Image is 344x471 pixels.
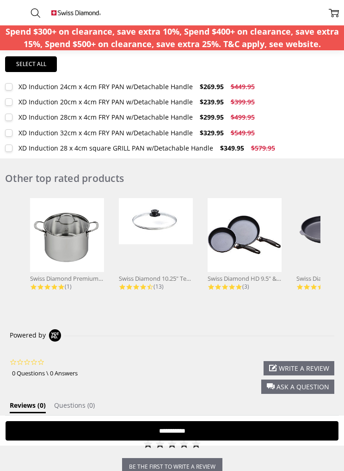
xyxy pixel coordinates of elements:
div: XD Induction 28cm x 4cm FRY PAN w/Detachable Handle [18,113,193,121]
div: Swiss Diamond HD 9.5" & 11"... [208,274,282,283]
div: write a review [264,361,334,375]
a: Swiss Diamond 10.25" Tempered Glass... [119,198,193,283]
div: Swiss Diamond 10.25" Tempered Glass... [119,274,193,283]
a: Select all [5,56,57,72]
img: Free Shipping On Every Order [51,3,101,23]
div: XD Induction 24cm x 4cm FRY PAN w/Detachable Handle [18,82,193,91]
div: 1 Total Reviews [30,283,104,290]
p: Spend $300+ on clearance, save extra 10%, Spend $400+ on clearance, save extra 15%, Spend $500+ o... [5,25,339,50]
div: ask a question [261,380,334,394]
span: ask a question [276,382,329,391]
div: XD Induction 28 x 4cm square GRILL PAN w/Detachable Handle [18,144,213,152]
div: XD Induction 20cm x 4cm FRY PAN w/Detachable Handle [18,97,193,106]
span: write a review [279,364,329,373]
span: Powered by [10,331,46,339]
a: Swiss Diamond HD 9.5" & 11"... [208,198,282,283]
h2: Other top rated products [5,174,339,182]
span: $239.95 [200,97,224,106]
a: Swiss Diamond Premium Steel DLX 7.6... [30,198,104,283]
span: $399.95 [231,97,255,106]
span: Questions [54,401,86,410]
span: $329.95 [200,128,224,137]
span: $549.95 [231,128,255,137]
span: Reviews [10,401,36,410]
span: $579.95 [251,144,275,152]
span: $299.95 [200,113,224,121]
a: 0 Questions \ 0 Answers [12,369,78,377]
span: $349.95 [220,144,244,152]
span: (0) [87,401,95,410]
div: 13 Total Reviews [119,283,193,290]
div: Swiss Diamond Premium Steel DLX 7.6... [30,274,104,283]
div: XD Induction 32cm x 4cm FRY PAN w/Detachable Handle [18,128,193,137]
span: $269.95 [200,82,224,91]
span: $499.95 [231,113,255,121]
span: $449.95 [231,82,255,91]
div: 3 Total Reviews [208,283,282,290]
span: (0) [37,401,46,410]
